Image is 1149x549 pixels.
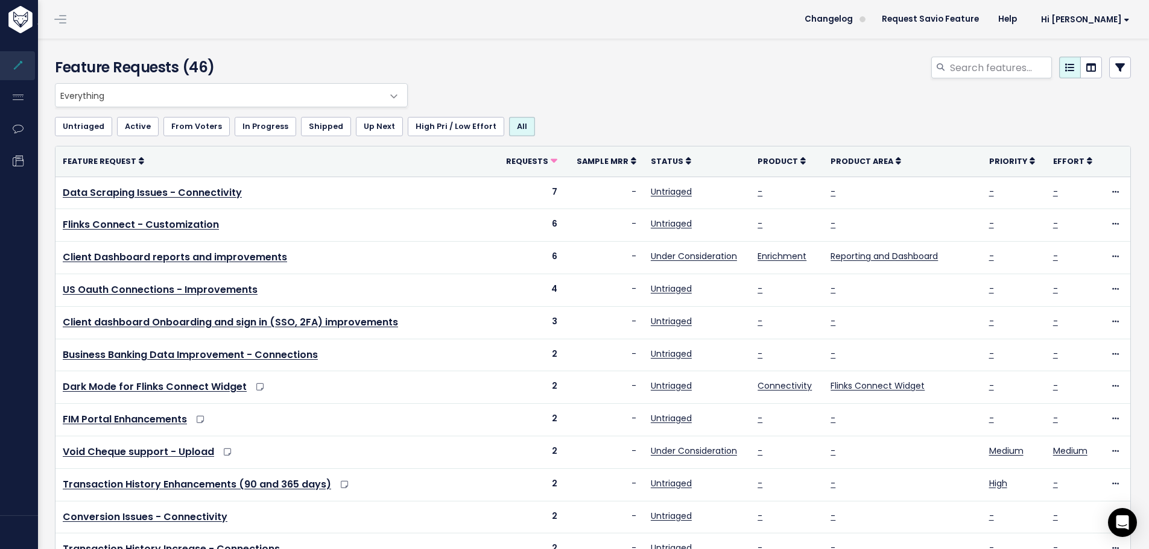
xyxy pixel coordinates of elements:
div: Open Intercom Messenger [1108,508,1137,537]
a: Status [651,155,691,167]
a: - [831,348,835,360]
a: Under Consideration [651,445,737,457]
span: Requests [506,156,548,166]
span: Product Area [831,156,893,166]
a: All [509,117,535,136]
a: Product [758,155,806,167]
a: - [831,477,835,489]
img: logo-white.9d6f32f41409.svg [5,6,99,33]
td: - [565,306,644,339]
a: - [989,283,994,295]
td: 6 [495,209,565,242]
a: Untriaged [651,218,692,230]
a: Connectivity [758,380,812,392]
a: - [831,445,835,457]
a: - [758,510,762,522]
td: 2 [495,339,565,371]
td: - [565,501,644,533]
span: Everything [55,84,383,107]
a: - [831,186,835,198]
a: - [1053,477,1058,489]
td: 4 [495,274,565,306]
a: - [758,477,762,489]
span: Feature Request [63,156,136,166]
a: - [831,412,835,424]
a: Untriaged [651,283,692,295]
a: - [989,510,994,522]
h4: Feature Requests (46) [55,57,402,78]
td: - [565,209,644,242]
a: Client dashboard Onboarding and sign in (SSO, 2FA) improvements [63,315,398,329]
td: - [565,436,644,468]
a: - [831,283,835,295]
td: 6 [495,242,565,274]
a: Medium [989,445,1024,457]
a: Untriaged [55,117,112,136]
a: US Oauth Connections - Improvements [63,283,258,296]
td: - [565,468,644,501]
a: - [989,412,994,424]
a: Help [989,10,1027,28]
span: Product [758,156,798,166]
a: - [758,283,762,295]
a: Shipped [301,117,351,136]
a: Active [117,117,159,136]
a: Feature Request [63,155,144,167]
td: - [565,404,644,436]
td: 3 [495,306,565,339]
a: Under Consideration [651,250,737,262]
input: Search features... [949,57,1052,78]
a: - [1053,510,1058,522]
td: - [565,371,644,404]
a: Untriaged [651,186,692,198]
a: Reporting and Dashboard [831,250,938,262]
td: 2 [495,501,565,533]
span: Changelog [805,15,853,24]
a: - [758,315,762,327]
a: High [989,477,1007,489]
a: Void Cheque support - Upload [63,445,214,459]
a: - [989,218,994,230]
a: Up Next [356,117,403,136]
a: - [989,250,994,262]
td: - [565,339,644,371]
a: - [831,315,835,327]
span: Everything [55,83,408,107]
a: Priority [989,155,1035,167]
span: Priority [989,156,1027,166]
td: - [565,177,644,209]
a: Request Savio Feature [872,10,989,28]
td: 2 [495,371,565,404]
a: - [1053,315,1058,327]
a: - [989,380,994,392]
a: - [831,510,835,522]
span: Sample MRR [577,156,628,166]
a: - [989,315,994,327]
a: Product Area [831,155,901,167]
a: Sample MRR [577,155,636,167]
a: In Progress [235,117,296,136]
a: Requests [506,155,557,167]
span: Status [651,156,683,166]
a: Transaction History Enhancements (90 and 365 days) [63,477,331,491]
td: - [565,274,644,306]
a: Enrichment [758,250,806,262]
a: - [989,186,994,198]
td: 2 [495,436,565,468]
a: Medium [1053,445,1087,457]
a: - [1053,186,1058,198]
a: Dark Mode for Flinks Connect Widget [63,380,247,394]
td: - [565,242,644,274]
a: Untriaged [651,477,692,489]
a: Untriaged [651,510,692,522]
a: Untriaged [651,412,692,424]
a: - [1053,283,1058,295]
a: - [1053,412,1058,424]
span: Hi [PERSON_NAME] [1041,15,1130,24]
a: Flinks Connect Widget [831,380,925,392]
a: From Voters [163,117,230,136]
a: - [989,348,994,360]
a: FIM Portal Enhancements [63,412,187,426]
a: Business Banking Data Improvement - Connections [63,348,318,362]
a: - [1053,250,1058,262]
